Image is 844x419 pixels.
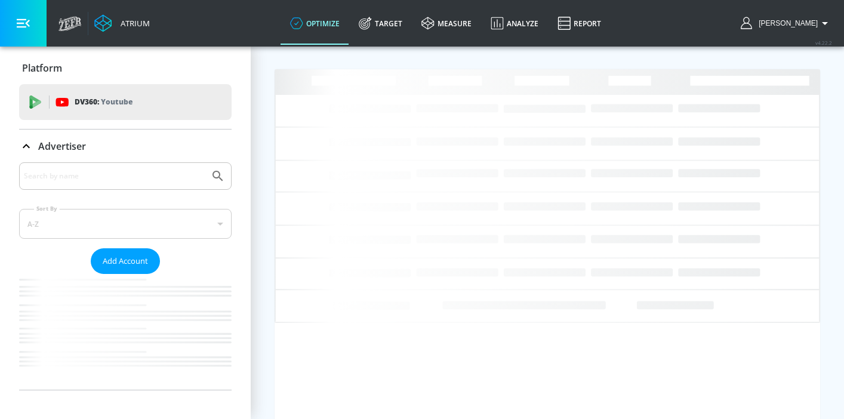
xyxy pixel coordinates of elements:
[103,254,148,268] span: Add Account
[741,16,832,30] button: [PERSON_NAME]
[75,95,133,109] p: DV360:
[754,19,818,27] span: login as: kelsey.garigan@zefr.com
[34,205,60,212] label: Sort By
[19,209,232,239] div: A-Z
[24,168,205,184] input: Search by name
[281,2,349,45] a: optimize
[94,14,150,32] a: Atrium
[19,51,232,85] div: Platform
[22,61,62,75] p: Platform
[548,2,611,45] a: Report
[19,274,232,390] nav: list of Advertiser
[101,95,133,108] p: Youtube
[481,2,548,45] a: Analyze
[91,248,160,274] button: Add Account
[19,130,232,163] div: Advertiser
[116,18,150,29] div: Atrium
[815,39,832,46] span: v 4.22.2
[412,2,481,45] a: measure
[19,84,232,120] div: DV360: Youtube
[349,2,412,45] a: Target
[19,162,232,390] div: Advertiser
[38,140,86,153] p: Advertiser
